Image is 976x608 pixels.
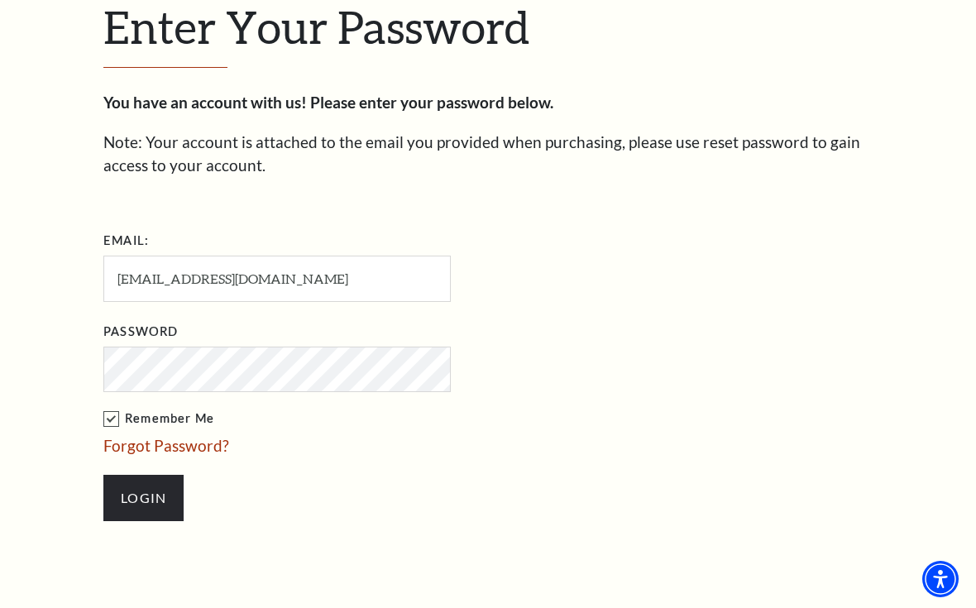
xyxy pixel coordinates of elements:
[103,436,229,455] a: Forgot Password?
[103,475,184,521] input: Submit button
[922,561,959,597] div: Accessibility Menu
[103,93,307,112] strong: You have an account with us!
[103,131,873,178] p: Note: Your account is attached to the email you provided when purchasing, please use reset passwo...
[103,256,451,301] input: Required
[103,231,149,251] label: Email:
[103,409,616,429] label: Remember Me
[103,322,178,342] label: Password
[310,93,553,112] strong: Please enter your password below.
